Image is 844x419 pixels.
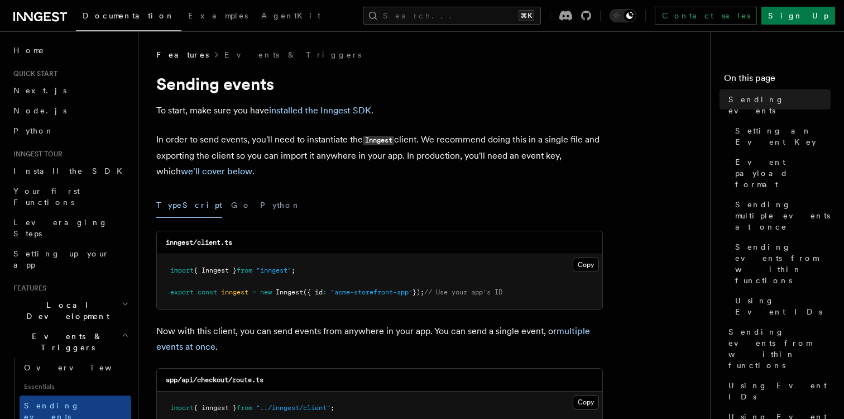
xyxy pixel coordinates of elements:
p: To start, make sure you have . [156,103,603,118]
a: Your first Functions [9,181,131,212]
a: Leveraging Steps [9,212,131,244]
a: Sending events from within functions [731,237,831,291]
span: import [170,404,194,412]
button: Search...⌘K [363,7,541,25]
span: export [170,288,194,296]
button: Go [231,193,251,218]
span: Events & Triggers [9,331,122,353]
span: inngest [221,288,248,296]
kbd: ⌘K [519,10,534,21]
span: "../inngest/client" [256,404,330,412]
a: Examples [181,3,255,30]
button: Python [260,193,301,218]
a: Sign Up [761,7,835,25]
span: Inngest tour [9,150,63,159]
span: { inngest } [194,404,237,412]
span: Setting up your app [13,249,109,269]
p: Now with this client, you can send events from anywhere in your app. You can send a single event,... [156,323,603,355]
span: Home [13,45,45,56]
span: Examples [188,11,248,20]
span: Local Development [9,299,122,322]
button: Local Development [9,295,131,326]
span: "inngest" [256,266,291,274]
code: app/api/checkout/route.ts [166,376,263,384]
span: Sending multiple events at once [735,199,831,232]
span: Sending events [728,94,831,116]
a: multiple events at once [156,326,590,352]
span: ({ id [303,288,323,296]
span: Using Event IDs [728,380,831,402]
span: // Use your app's ID [424,288,502,296]
button: Toggle dark mode [610,9,636,22]
a: Setting an Event Key [731,121,831,152]
span: from [237,404,252,412]
span: from [237,266,252,274]
a: Install the SDK [9,161,131,181]
span: Quick start [9,69,57,78]
a: Using Event IDs [731,291,831,322]
span: Features [156,49,209,60]
p: In order to send events, you'll need to instantiate the client. We recommend doing this in a sing... [156,132,603,179]
h1: Sending events [156,74,603,94]
a: Setting up your app [9,244,131,275]
span: : [323,288,327,296]
a: Sending events from within functions [724,322,831,375]
span: new [260,288,272,296]
span: Using Event IDs [735,295,831,317]
span: "acme-storefront-app" [330,288,413,296]
span: const [198,288,217,296]
a: Python [9,121,131,141]
span: Sending events from within functions [728,326,831,371]
a: Sending multiple events at once [731,194,831,237]
button: Events & Triggers [9,326,131,358]
h4: On this page [724,72,831,89]
a: Home [9,40,131,60]
span: Features [9,284,46,293]
a: installed the Inngest SDK [269,105,371,116]
span: Install the SDK [13,166,129,175]
span: Your first Functions [13,187,80,207]
span: Next.js [13,86,66,95]
span: Inngest [276,288,303,296]
a: we'll cover below [181,166,252,177]
a: Next.js [9,80,131,101]
a: Overview [20,358,131,378]
span: Setting an Event Key [735,125,831,147]
a: Events & Triggers [224,49,361,60]
span: import [170,266,194,274]
span: ; [330,404,334,412]
span: = [252,288,256,296]
button: Copy [573,395,599,410]
span: Documentation [83,11,175,20]
a: Documentation [76,3,181,31]
span: Node.js [13,106,66,115]
a: Sending events [724,89,831,121]
span: ; [291,266,295,274]
a: Using Event IDs [724,375,831,407]
a: Node.js [9,101,131,121]
span: Python [13,126,54,135]
code: Inngest [363,136,394,145]
span: }); [413,288,424,296]
a: AgentKit [255,3,327,30]
span: Overview [24,363,139,372]
a: Event payload format [731,152,831,194]
a: Contact sales [655,7,757,25]
span: Sending events from within functions [735,241,831,286]
span: Leveraging Steps [13,218,108,238]
span: Event payload format [735,156,831,190]
span: AgentKit [261,11,320,20]
button: Copy [573,258,599,272]
span: Essentials [20,378,131,396]
code: inngest/client.ts [166,239,232,246]
button: TypeScript [156,193,222,218]
span: { Inngest } [194,266,237,274]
